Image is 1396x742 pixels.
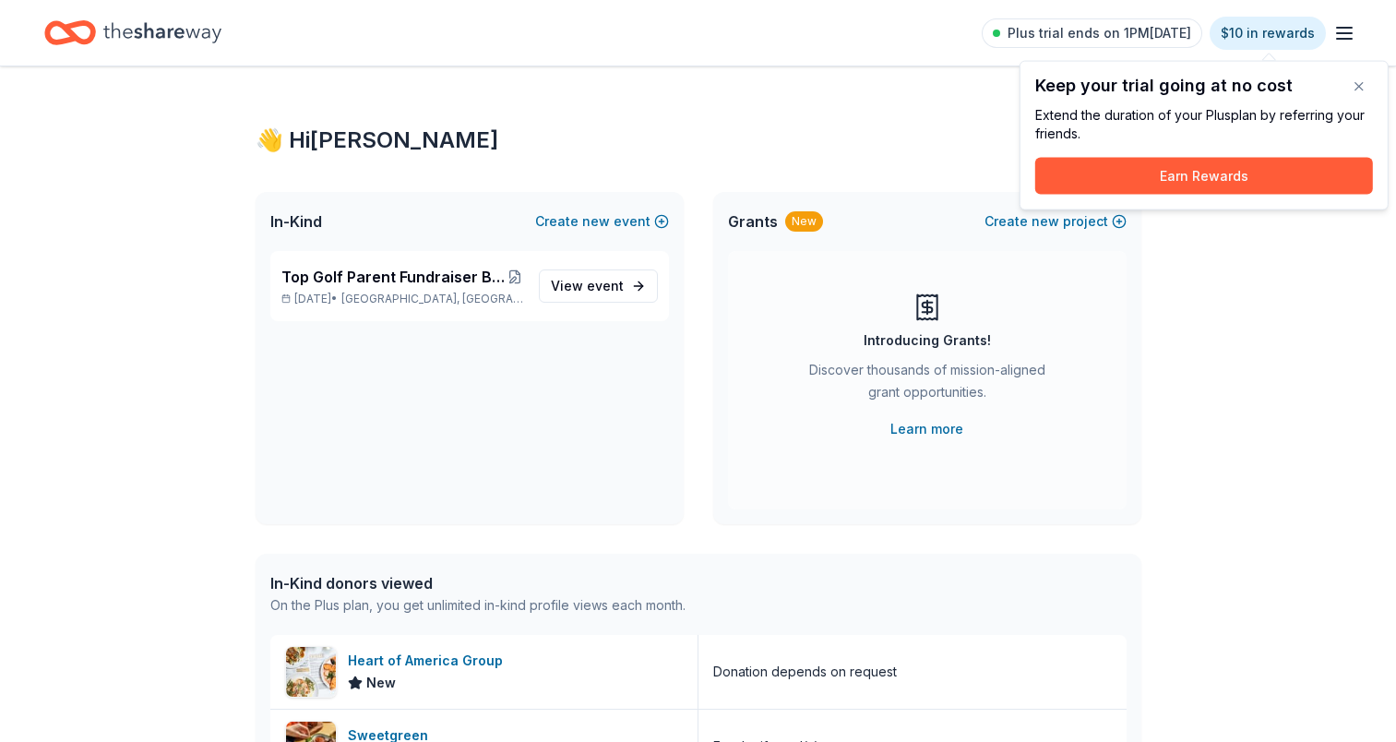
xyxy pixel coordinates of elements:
p: [DATE] • [281,292,524,306]
div: Keep your trial going at no cost [1035,77,1373,95]
div: New [785,211,823,232]
span: Top Golf Parent Fundraiser Benefiting Indian Trail Elementary's PTA [281,266,507,288]
span: event [587,278,624,293]
button: Createnewproject [984,210,1127,233]
a: $10 in rewards [1210,17,1326,50]
span: New [366,672,396,694]
a: Home [44,11,221,54]
button: Createnewevent [535,210,669,233]
a: Learn more [890,418,963,440]
span: [GEOGRAPHIC_DATA], [GEOGRAPHIC_DATA] [341,292,523,306]
div: Introducing Grants! [864,329,991,352]
div: On the Plus plan, you get unlimited in-kind profile views each month. [270,594,686,616]
div: In-Kind donors viewed [270,572,686,594]
span: new [1032,210,1059,233]
div: 👋 Hi [PERSON_NAME] [256,126,1141,155]
span: new [582,210,610,233]
div: Discover thousands of mission-aligned grant opportunities. [802,359,1053,411]
span: In-Kind [270,210,322,233]
div: Extend the duration of your Plus plan by referring your friends. [1035,106,1373,143]
span: View [551,275,624,297]
a: Plus trial ends on 1PM[DATE] [982,18,1202,48]
a: View event [539,269,658,303]
img: Image for Heart of America Group [286,647,336,697]
div: Donation depends on request [713,661,897,683]
span: Plus trial ends on 1PM[DATE] [1008,22,1191,44]
button: Earn Rewards [1035,158,1373,195]
span: Grants [728,210,778,233]
div: Heart of America Group [348,650,510,672]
